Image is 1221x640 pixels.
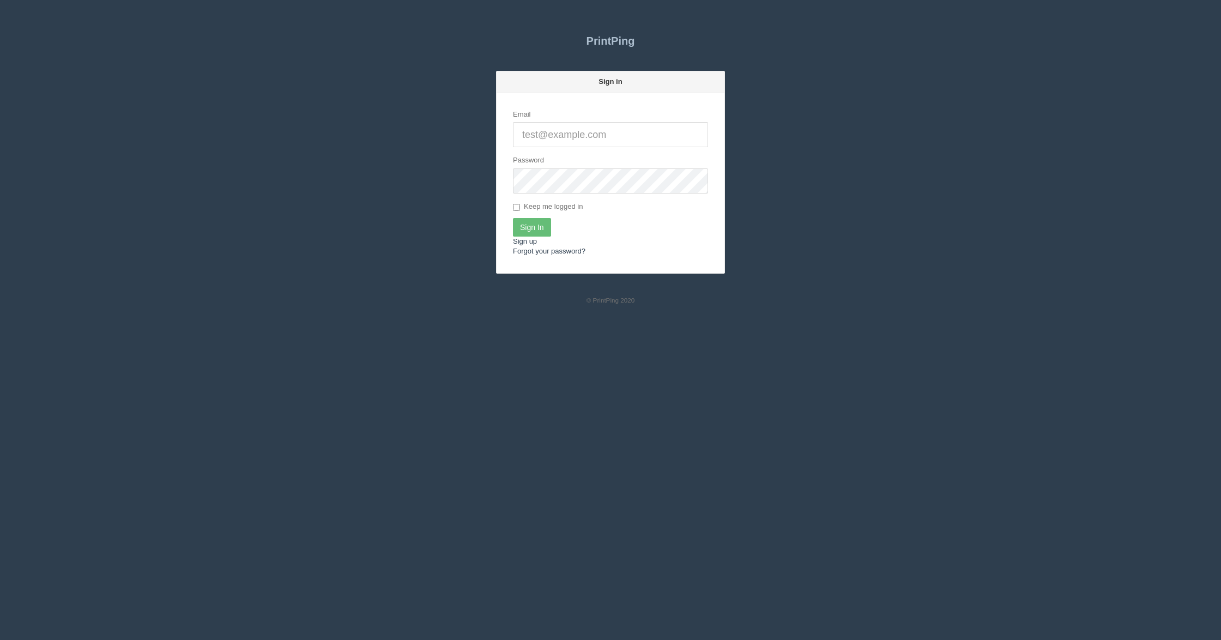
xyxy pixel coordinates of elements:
[513,110,531,120] label: Email
[513,247,585,255] a: Forgot your password?
[599,77,622,86] strong: Sign in
[513,204,520,211] input: Keep me logged in
[496,27,725,55] a: PrintPing
[513,202,583,213] label: Keep me logged in
[513,122,708,147] input: test@example.com
[513,237,537,245] a: Sign up
[513,155,544,166] label: Password
[513,218,551,237] input: Sign In
[587,297,635,304] small: © PrintPing 2020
